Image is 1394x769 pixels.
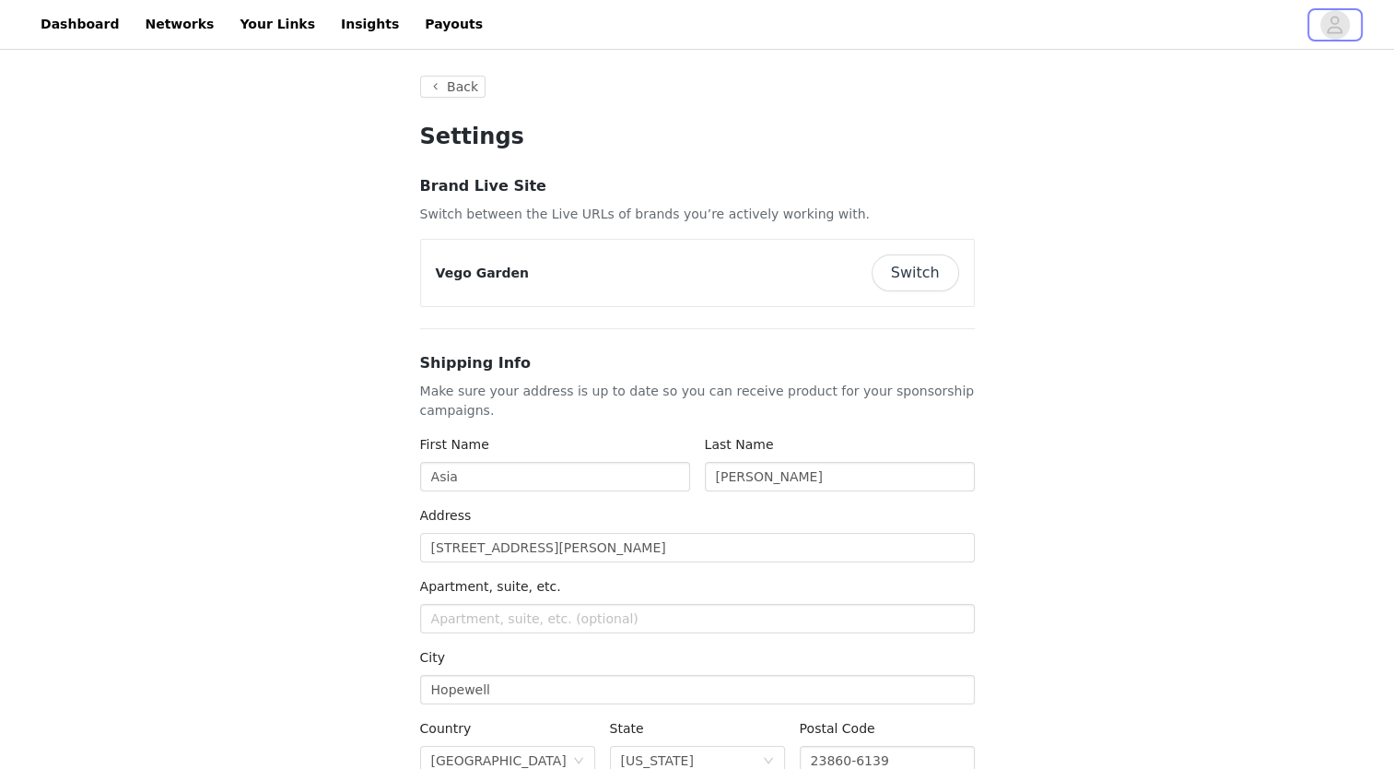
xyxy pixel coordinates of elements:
[420,76,486,98] button: Back
[29,4,130,45] a: Dashboard
[420,675,975,704] input: City
[872,254,959,291] button: Switch
[420,721,472,736] label: Country
[420,382,975,420] p: Make sure your address is up to date so you can receive product for your sponsorship campaigns.
[134,4,225,45] a: Networks
[610,721,644,736] label: State
[420,533,975,562] input: Address
[420,650,445,665] label: City
[420,175,975,197] h3: Brand Live Site
[705,437,774,452] label: Last Name
[414,4,494,45] a: Payouts
[330,4,410,45] a: Insights
[420,579,561,594] label: Apartment, suite, etc.
[420,437,489,452] label: First Name
[228,4,326,45] a: Your Links
[420,604,975,633] input: Apartment, suite, etc. (optional)
[800,721,875,736] label: Postal Code
[420,352,975,374] h3: Shipping Info
[420,508,472,523] label: Address
[420,205,975,224] p: Switch between the Live URLs of brands you’re actively working with.
[1326,10,1343,40] div: avatar
[763,755,774,768] i: icon: down
[436,264,529,283] p: Vego Garden
[420,120,975,153] h1: Settings
[573,755,584,768] i: icon: down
